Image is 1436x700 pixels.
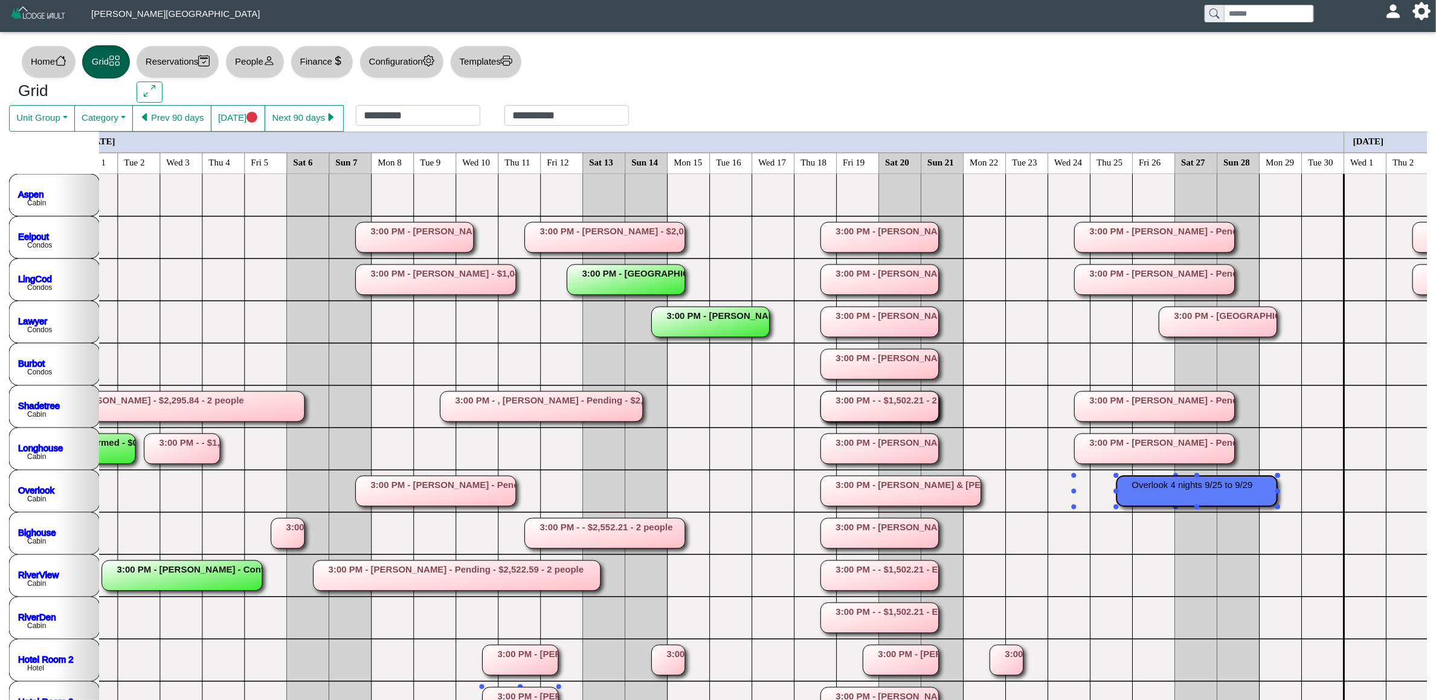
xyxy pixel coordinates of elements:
[423,55,434,66] svg: gear
[970,157,999,167] text: Mon 22
[27,199,46,207] text: Cabin
[332,55,344,66] svg: currency dollar
[18,611,56,621] a: RiverDen
[27,579,46,588] text: Cabin
[1353,136,1384,146] text: [DATE]
[27,241,52,249] text: Condos
[1139,157,1162,167] text: Fri 26
[82,45,130,79] button: Gridgrid
[547,157,569,167] text: Fri 12
[27,664,44,672] text: Hotel
[18,569,59,579] a: RiverView
[27,283,52,292] text: Condos
[1266,157,1295,167] text: Mon 29
[1097,157,1123,167] text: Thu 25
[356,105,480,126] input: Check in
[9,105,75,132] button: Unit Group
[27,537,46,545] text: Cabin
[18,231,50,241] a: Eelpout
[1209,8,1219,18] svg: search
[325,112,336,123] svg: caret right fill
[137,82,163,103] button: arrows angle expand
[21,45,76,79] button: Homehouse
[18,315,47,326] a: Lawyer
[85,136,115,146] text: [DATE]
[27,621,46,630] text: Cabin
[27,368,52,376] text: Condos
[632,157,658,167] text: Sun 14
[450,45,522,79] button: Templatesprinter
[18,273,52,283] a: LingCod
[167,157,190,167] text: Wed 3
[18,358,45,368] a: Burbot
[27,452,46,461] text: Cabin
[144,85,155,97] svg: arrows angle expand
[251,157,269,167] text: Fri 5
[505,157,530,167] text: Thu 11
[211,105,265,132] button: [DATE]circle fill
[1013,157,1038,167] text: Tue 23
[18,527,56,537] a: Bighouse
[886,157,910,167] text: Sat 20
[140,112,151,123] svg: caret left fill
[27,326,52,334] text: Condos
[590,157,614,167] text: Sat 13
[504,105,629,126] input: Check out
[759,157,787,167] text: Wed 17
[1224,157,1251,167] text: Sun 28
[109,55,120,66] svg: grid
[463,157,491,167] text: Wed 10
[501,55,512,66] svg: printer
[420,157,441,167] text: Tue 9
[18,82,118,101] h3: Grid
[674,157,703,167] text: Mon 15
[1309,157,1334,167] text: Tue 30
[291,45,353,79] button: Financecurrency dollar
[1389,7,1398,16] svg: person fill
[263,55,275,66] svg: person
[1351,157,1374,167] text: Wed 1
[294,157,314,167] text: Sat 6
[378,157,402,167] text: Mon 8
[10,5,67,26] img: Z
[136,45,219,79] button: Reservationscalendar2 check
[55,55,66,66] svg: house
[928,157,955,167] text: Sun 21
[18,442,63,452] a: Longhouse
[843,157,865,167] text: Fri 19
[246,112,258,123] svg: circle fill
[18,400,60,410] a: Shadetree
[27,410,46,419] text: Cabin
[336,157,358,167] text: Sun 7
[209,157,231,167] text: Thu 4
[801,157,827,167] text: Thu 18
[18,484,55,495] a: Overlook
[1055,157,1083,167] text: Wed 24
[359,45,444,79] button: Configurationgear
[716,157,742,167] text: Tue 16
[74,105,133,132] button: Category
[1417,7,1426,16] svg: gear fill
[198,55,210,66] svg: calendar2 check
[1393,157,1414,167] text: Thu 2
[1182,157,1206,167] text: Sat 27
[124,157,145,167] text: Tue 2
[27,495,46,503] text: Cabin
[18,188,44,199] a: Aspen
[132,105,211,132] button: caret left fillPrev 90 days
[225,45,284,79] button: Peopleperson
[265,105,344,132] button: Next 90 dayscaret right fill
[18,653,74,664] a: Hotel Room 2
